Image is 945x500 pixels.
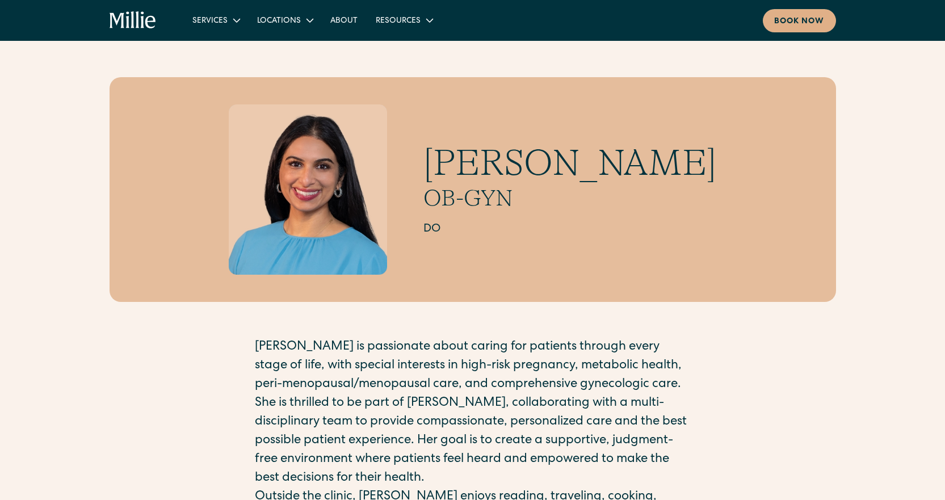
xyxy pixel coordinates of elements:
[763,9,836,32] a: Book now
[110,11,157,30] a: home
[423,141,716,185] h1: [PERSON_NAME]
[376,15,421,27] div: Resources
[367,11,441,30] div: Resources
[423,221,716,238] h2: DO
[423,184,716,212] h2: OB-GYN
[255,394,691,488] p: She is thrilled to be part of [PERSON_NAME], collaborating with a multi-disciplinary team to prov...
[774,16,825,28] div: Book now
[183,11,248,30] div: Services
[321,11,367,30] a: About
[255,338,691,394] p: [PERSON_NAME] is passionate about caring for patients through every stage of life, with special i...
[192,15,228,27] div: Services
[257,15,301,27] div: Locations
[248,11,321,30] div: Locations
